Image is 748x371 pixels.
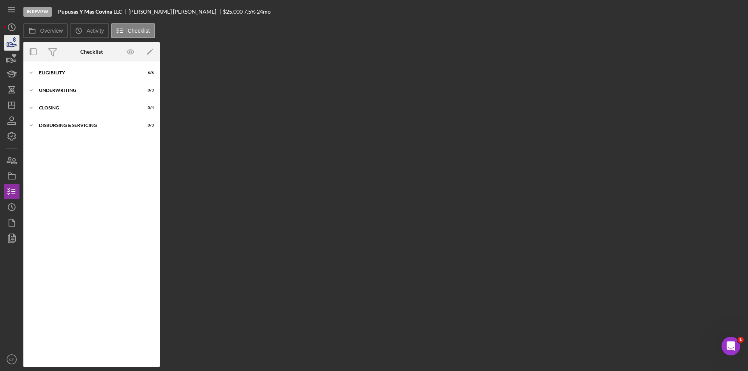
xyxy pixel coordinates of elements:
[140,123,154,128] div: 0 / 3
[128,28,150,34] label: Checklist
[223,8,243,15] span: $25,000
[4,352,19,367] button: CP
[244,9,256,15] div: 7.5 %
[140,88,154,93] div: 0 / 3
[23,23,68,38] button: Overview
[737,337,744,343] span: 1
[722,337,740,355] iframe: Intercom live chat
[140,105,154,110] div: 0 / 4
[39,88,134,93] div: Underwriting
[39,123,134,128] div: Disbursing & Servicing
[129,9,223,15] div: [PERSON_NAME] [PERSON_NAME]
[9,357,14,362] text: CP
[111,23,155,38] button: Checklist
[140,70,154,75] div: 6 / 6
[257,9,271,15] div: 24 mo
[23,7,52,17] div: In Review
[86,28,104,34] label: Activity
[80,49,103,55] div: Checklist
[40,28,63,34] label: Overview
[58,9,122,15] b: Pupusas Y Mas Covina LLC
[70,23,109,38] button: Activity
[39,70,134,75] div: Eligibility
[39,105,134,110] div: Closing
